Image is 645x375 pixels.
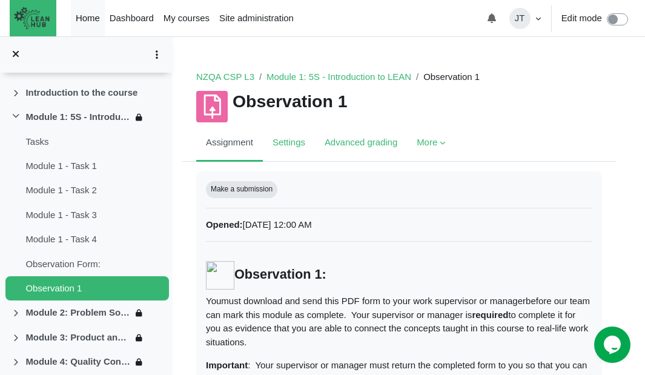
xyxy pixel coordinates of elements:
[25,110,131,124] a: Module 1: 5S - Introduction to LEAN
[11,86,21,99] span: Expand
[25,159,97,173] a: Module 1 - Task 1
[196,125,263,162] a: Assignment
[25,233,97,246] a: Module 1 - Task 4
[196,65,480,88] nav: Navigation bar
[25,208,97,222] a: Module 1 - Task 3
[25,282,82,295] a: Observation 1
[25,306,131,319] a: Module 2: Problem Solving
[487,13,497,23] i: Toggle notifications menu
[594,327,633,363] iframe: chat widget
[25,331,131,344] a: Module 3: Product and Process
[526,296,552,306] span: before
[11,355,21,368] span: Expand
[206,218,592,231] div: [DATE] 12:00 AM
[266,71,411,82] a: Module 1: 5S - Introduction to LEAN
[206,219,243,230] strong: Opened:
[561,12,602,25] label: Edit mode
[25,355,131,368] a: Module 4: Quality Control and Assurance
[25,86,137,99] a: Introduction to the course
[206,181,592,198] div: Completion requirements for Observation 1
[25,184,97,197] a: Module 1 - Task 2
[25,135,48,148] a: Tasks
[221,296,241,306] span: must
[10,2,54,34] img: The Lean Hub
[206,296,221,306] span: You
[211,185,273,193] span: Make a submission
[11,112,21,122] span: Collapse
[234,267,326,282] strong: Observation 1:
[11,331,21,344] span: Expand
[206,360,248,370] strong: Important
[243,296,526,306] span: download and send this PDF form to your work supervisor or manager
[407,125,455,162] a: More
[315,125,407,162] a: Advanced grading
[233,91,347,111] h1: Observation 1
[206,296,590,320] span: our team can mark this module as complete. Your supervisor or manager is
[263,125,315,162] a: Settings
[509,8,531,29] span: JT
[472,310,508,320] strong: required
[423,71,480,82] span: Observation 1
[11,306,21,319] span: Expand
[196,71,254,82] a: NZQA CSP L3
[206,310,588,347] span: to complete it for you as evidence that you are able to connect the concepts taught in this cours...
[25,257,101,271] a: Observation Form:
